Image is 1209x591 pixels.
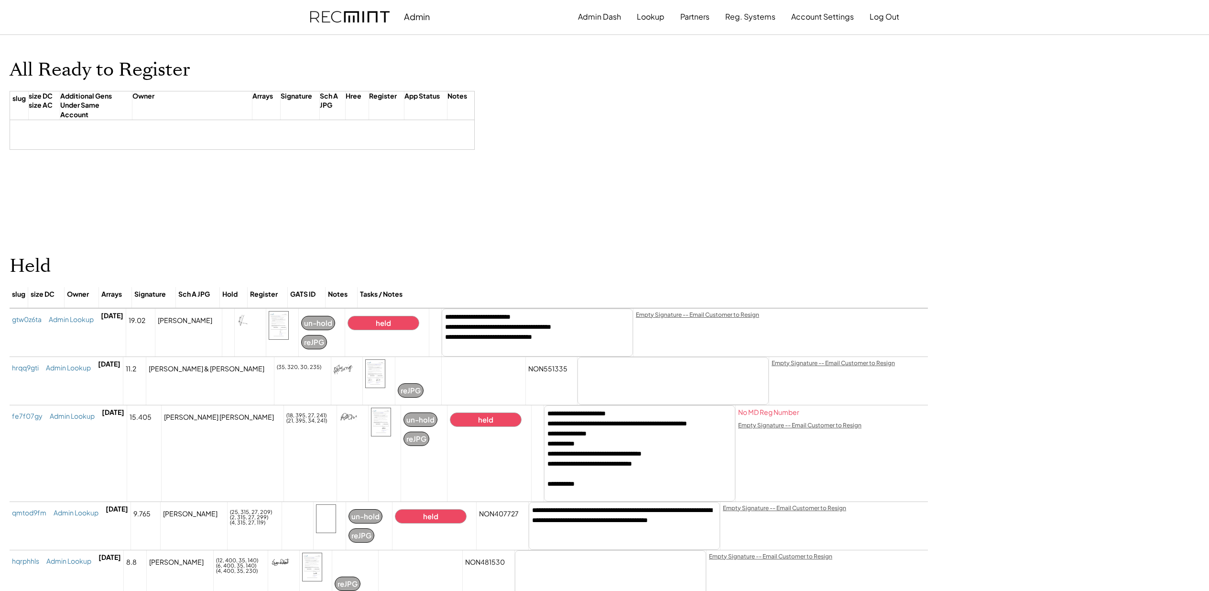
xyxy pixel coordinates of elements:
[334,359,353,379] img: signaturePad-1719339590931.png
[12,509,46,524] a: qmtod9fm
[870,7,899,26] button: Log Out
[360,290,403,299] div: Tasks / Notes
[164,413,281,427] div: [PERSON_NAME] [PERSON_NAME]
[126,558,144,572] div: 8.8
[310,11,390,23] img: recmint-logotype%403x.png
[101,290,122,299] div: Arrays
[216,558,265,573] div: (12, 400, 35, 140) (6, 400, 35, 140) (4, 400, 35, 230)
[134,290,166,299] div: Signature
[349,509,382,524] button: un-hold
[10,59,190,81] h1: All Ready to Register
[286,413,334,423] div: (18, 395, 27, 241) (21, 395, 34, 241)
[316,505,336,533] img: yH5BAEAAAAALAAAAAABAAEAAAIBRAA7
[395,509,467,524] button: held
[31,290,54,299] div: size DC
[250,290,278,299] div: Register
[637,7,664,26] button: Lookup
[29,91,53,113] div: size DC size AC
[12,94,26,115] div: slug
[237,311,256,330] img: signaturePad-1702601558172.png
[366,360,385,388] img: schahrqq9gti20240925.jpg
[101,311,123,321] div: [DATE]
[106,504,128,514] div: [DATE]
[301,335,327,349] button: reJPG
[252,91,273,113] div: Arrays
[60,91,125,120] div: Additional Gens Under Same Account
[578,7,621,26] button: Admin Dash
[290,290,316,299] div: GATS ID
[269,312,288,339] img: schagtw0z6ta20231215.jpg
[277,364,328,374] div: (35, 320, 30, 235)
[403,413,437,427] button: un-hold
[398,383,424,398] button: reJPG
[465,558,505,567] div: NON481530
[98,359,120,369] div: [DATE]
[403,432,429,446] button: reJPG
[281,91,312,113] div: Signature
[49,316,94,330] a: Admin Lookup
[328,290,348,299] div: Notes
[54,509,98,524] a: Admin Lookup
[772,359,895,368] div: Empty Signature -- Email Customer to Resign
[335,577,360,591] button: reJPG
[791,7,854,26] button: Account Settings
[133,509,158,524] div: 9.765
[320,91,338,113] div: Sch A JPG
[738,408,799,417] div: No MD Reg Number
[12,558,39,572] a: hqrphhls
[129,316,152,330] div: 19.02
[130,413,159,427] div: 15.405
[67,290,89,299] div: Owner
[46,364,91,379] a: Admin Lookup
[404,91,440,113] div: App Status
[132,91,154,113] div: Owner
[149,364,272,379] div: [PERSON_NAME] & [PERSON_NAME]
[46,558,91,572] a: Admin Lookup
[12,316,42,330] a: gtw0z6ta
[303,553,322,581] img: schahqrphhls20240108.jpg
[725,7,775,26] button: Reg. Systems
[163,509,225,524] div: [PERSON_NAME]
[709,553,832,561] div: Empty Signature -- Email Customer to Resign
[479,509,519,519] div: NON407727
[528,364,567,374] div: NON551335
[10,255,396,278] h1: Held
[271,553,290,572] img: signaturePad-1704726747812.png
[339,408,359,427] img: signaturePad-1702858428160.png
[680,7,709,26] button: Partners
[348,316,419,330] button: held
[447,91,467,113] div: Notes
[12,290,25,299] div: slug
[149,558,211,572] div: [PERSON_NAME]
[346,91,361,113] div: Hree
[450,413,522,427] button: held
[98,553,121,562] div: [DATE]
[369,91,397,113] div: Register
[738,422,861,430] div: Empty Signature -- Email Customer to Resign
[126,364,143,379] div: 11.2
[102,408,124,417] div: [DATE]
[230,509,279,525] div: (25, 315, 27, 209) (2, 315, 27, 299) (4, 315, 27, 119)
[301,316,335,330] button: un-hold
[158,316,219,330] div: [PERSON_NAME]
[222,290,238,299] div: Hold
[12,413,43,427] a: fe7f07gy
[12,364,39,379] a: hrqq9gti
[50,413,95,427] a: Admin Lookup
[284,504,304,524] img: yH5BAEAAAAALAAAAAABAAEAAAIBRAA7
[636,311,759,319] div: Empty Signature -- Email Customer to Resign
[404,11,430,22] div: Admin
[178,290,210,299] div: Sch A JPG
[371,408,391,436] img: schafe7f07gy20231217.jpg
[723,504,846,513] div: Empty Signature -- Email Customer to Resign
[349,528,374,543] button: reJPG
